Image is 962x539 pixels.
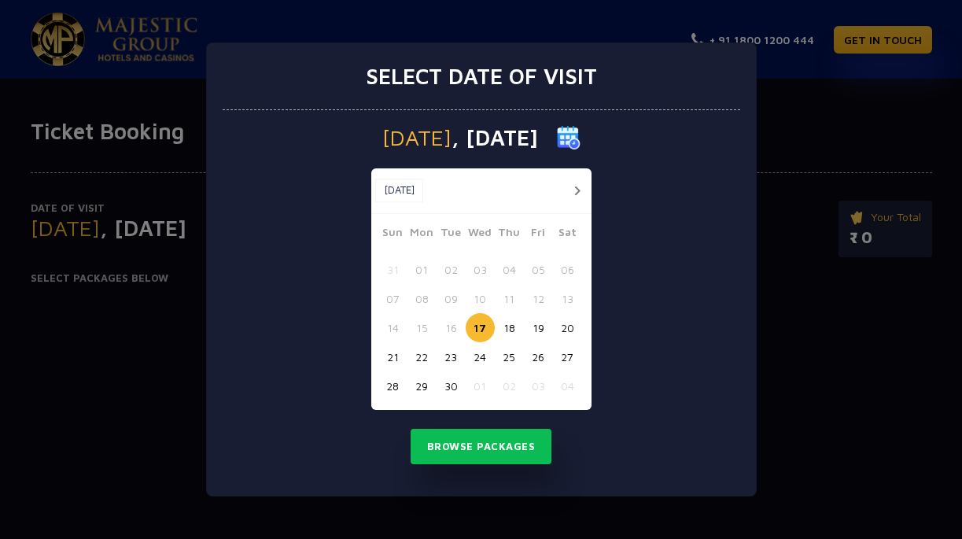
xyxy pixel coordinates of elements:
button: [DATE] [375,179,423,202]
button: 11 [495,284,524,313]
button: 27 [553,342,582,371]
button: 15 [407,313,437,342]
button: 24 [466,342,495,371]
span: Mon [407,223,437,246]
span: Tue [437,223,466,246]
button: 05 [524,255,553,284]
button: 25 [495,342,524,371]
button: 18 [495,313,524,342]
button: Browse Packages [411,429,552,465]
span: [DATE] [382,127,452,149]
span: Sat [553,223,582,246]
button: 12 [524,284,553,313]
button: 26 [524,342,553,371]
button: 30 [437,371,466,401]
button: 22 [407,342,437,371]
button: 29 [407,371,437,401]
img: calender icon [557,126,581,150]
button: 07 [378,284,407,313]
button: 23 [437,342,466,371]
h3: Select date of visit [366,63,597,90]
button: 06 [553,255,582,284]
button: 28 [378,371,407,401]
button: 09 [437,284,466,313]
button: 17 [466,313,495,342]
button: 02 [437,255,466,284]
button: 03 [466,255,495,284]
button: 04 [553,371,582,401]
button: 20 [553,313,582,342]
button: 14 [378,313,407,342]
span: Sun [378,223,407,246]
button: 19 [524,313,553,342]
button: 08 [407,284,437,313]
button: 16 [437,313,466,342]
button: 02 [495,371,524,401]
button: 01 [466,371,495,401]
span: Fri [524,223,553,246]
button: 10 [466,284,495,313]
button: 01 [407,255,437,284]
button: 13 [553,284,582,313]
button: 04 [495,255,524,284]
button: 31 [378,255,407,284]
span: Thu [495,223,524,246]
span: Wed [466,223,495,246]
button: 21 [378,342,407,371]
button: 03 [524,371,553,401]
span: , [DATE] [452,127,538,149]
